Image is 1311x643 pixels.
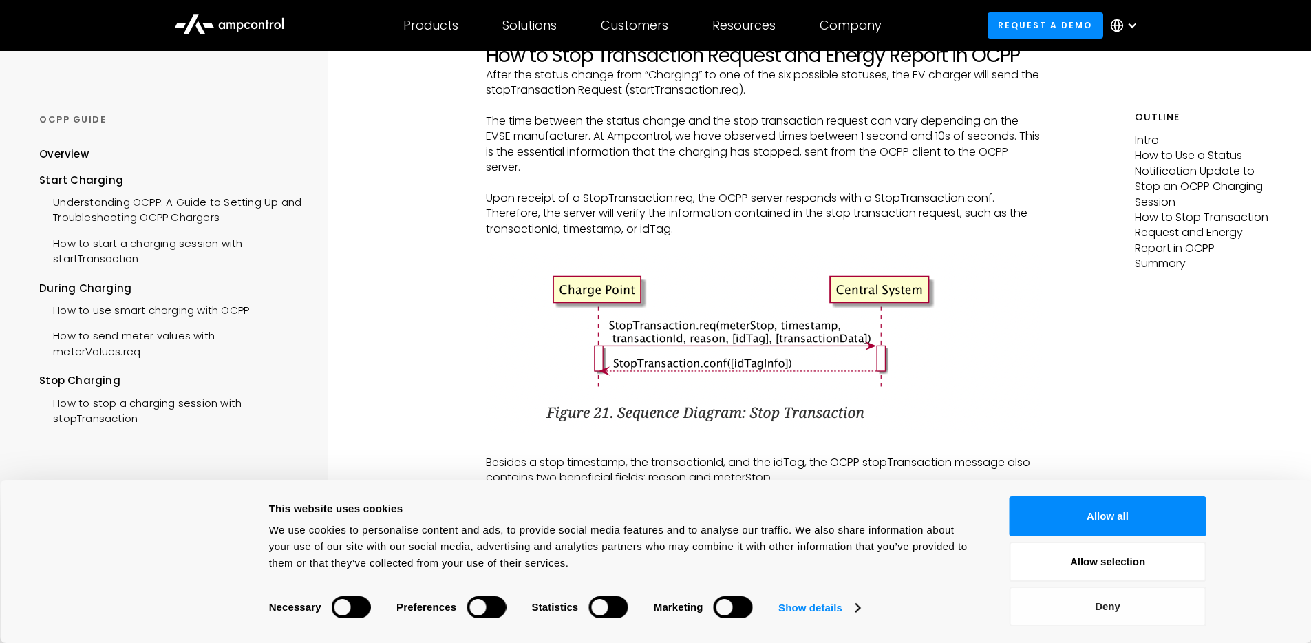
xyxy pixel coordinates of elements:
[486,114,1042,176] p: The time between the status change and the stop transaction request can vary depending on the EVS...
[654,601,703,613] strong: Marketing
[1010,587,1206,626] button: Deny
[601,18,668,33] div: Customers
[486,176,1042,191] p: ‍
[269,522,979,571] div: We use cookies to personalise content and ads, to provide social media features and to analyse ou...
[988,12,1103,38] a: Request a demo
[1135,110,1272,125] h5: Outline
[712,18,776,33] div: Resources
[486,98,1042,114] p: ‍
[820,18,882,33] div: Company
[486,253,1042,433] img: Stop Transaction Diagram from the OCPP 1.6J documentation
[396,601,456,613] strong: Preferences
[39,229,301,271] a: How to start a charging session with startTransaction
[403,18,458,33] div: Products
[39,296,249,321] a: How to use smart charging with OCPP
[39,373,301,388] div: Stop Charging
[39,173,301,188] div: Start Charging
[39,321,301,363] a: How to send meter values with meterValues.req
[39,147,89,172] a: Overview
[39,188,301,229] a: Understanding OCPP: A Guide to Setting Up and Troubleshooting OCPP Chargers
[486,440,1042,455] p: ‍
[502,18,557,33] div: Solutions
[486,67,1042,98] p: After the status change from “Charging” to one of the six possible statuses, the EV charger will ...
[486,455,1042,486] p: Besides a stop timestamp, the transactionId, and the idTag, the OCPP stopTransaction message also...
[486,191,1042,237] p: Upon receipt of a StopTransaction.req, the OCPP server responds with a StopTransaction.conf. Ther...
[269,601,321,613] strong: Necessary
[269,500,979,517] div: This website uses cookies
[1135,148,1272,210] p: How to Use a Status Notification Update to Stop an OCPP Charging Session
[39,114,301,126] div: OCPP GUIDE
[39,281,301,296] div: During Charging
[1135,210,1272,256] p: How to Stop Transaction Request and Energy Report in OCPP
[778,598,860,618] a: Show details
[1135,133,1272,148] p: Intro
[1135,256,1272,271] p: Summary
[486,44,1042,67] h2: How to Stop Transaction Request and Energy Report in OCPP
[39,147,89,162] div: Overview
[486,237,1042,252] p: ‍
[39,389,301,430] a: How to stop a charging session with stopTransaction
[1010,496,1206,536] button: Allow all
[532,601,579,613] strong: Statistics
[1010,542,1206,582] button: Allow selection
